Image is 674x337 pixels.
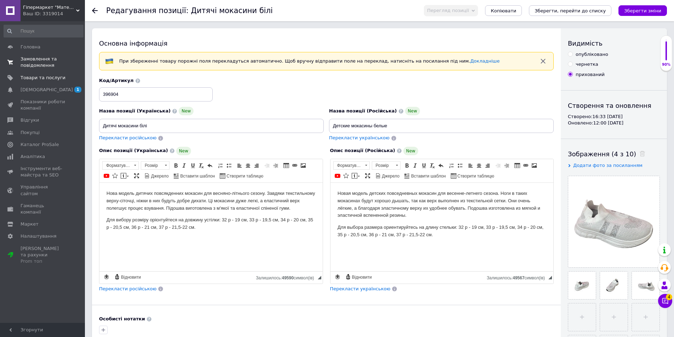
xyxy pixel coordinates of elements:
span: [PERSON_NAME] та рахунки [21,245,65,265]
span: Копіювати [491,8,516,13]
a: Видалити форматування [197,162,205,169]
div: прихований [576,71,605,78]
span: Аналітика [21,153,45,160]
a: Форматування [333,161,370,170]
iframe: Редактор, DAF81232-C88C-49B6-B783-5841CFA0DCFC [99,183,323,271]
span: Гаманець компанії [21,203,65,215]
a: Відновити [113,273,142,281]
b: Особисті нотатки [99,316,145,321]
span: Управління сайтом [21,184,65,197]
a: Вставити іконку [342,172,350,180]
a: Форматування [102,161,139,170]
span: Назва позиції (Українська) [99,108,171,114]
div: Оновлено: 12:00 [DATE] [568,120,660,126]
div: опубліковано [576,51,608,58]
button: Зберегти, перейти до списку [529,5,611,16]
a: По центру [244,162,252,169]
a: Зображення [530,162,538,169]
a: Таблиця [513,162,521,169]
div: Ваш ID: 3319014 [23,11,85,17]
span: Джерело [150,173,169,179]
span: New [176,147,191,155]
iframe: Редактор, 5F696922-DD89-4179-A3C0-D58655EC9577 [330,183,554,271]
a: Зменшити відступ [263,162,271,169]
div: Основна інформація [99,39,554,48]
a: Докладніше [470,58,500,64]
h1: Редагування позиції: Дитячі мокасини білі [106,6,273,15]
span: Назва позиції (Російська) [329,108,397,114]
span: Перекласти українською [330,286,391,291]
a: Джерело [143,172,170,180]
a: Вставити/Редагувати посилання (Ctrl+L) [291,162,299,169]
span: Форматування [103,162,132,169]
div: Створено: 16:33 [DATE] [568,114,660,120]
span: Відновити [351,274,372,280]
span: 4 [666,294,672,300]
a: По лівому краю [236,162,243,169]
div: 90% [661,62,672,67]
a: Вставити шаблон [173,172,216,180]
span: Інструменти веб-майстра та SEO [21,165,65,178]
a: По правому краю [484,162,491,169]
span: Створити таблицю [225,173,263,179]
a: Жирний (Ctrl+B) [403,162,411,169]
a: Видалити форматування [428,162,436,169]
span: Перекласти російською [99,135,156,140]
span: Головна [21,44,40,50]
a: Вставити/видалити нумерований список [448,162,455,169]
div: Кiлькiсть символiв [256,274,317,280]
a: Вставити іконку [111,172,119,180]
a: Повернути (Ctrl+Z) [437,162,445,169]
a: По центру [475,162,483,169]
span: Перекласти українською [329,135,390,140]
a: Джерело [374,172,401,180]
span: New [179,107,194,115]
span: 49567 [513,275,524,280]
a: Жирний (Ctrl+B) [172,162,180,169]
span: Маркет [21,221,39,227]
button: Чат з покупцем4 [658,294,672,308]
span: Потягніть для зміни розмірів [548,276,552,279]
div: 90% Якість заповнення [660,35,672,71]
span: Розмір [372,162,393,169]
a: Розмір [372,161,401,170]
a: Максимізувати [364,172,371,180]
span: New [403,147,418,155]
a: Зображення [299,162,307,169]
a: Зменшити відступ [494,162,502,169]
span: Перекласти російською [99,286,156,291]
a: Створити таблицю [450,172,495,180]
span: Опис позиції (Українська) [99,148,168,153]
span: New [405,107,420,115]
a: Вставити/видалити нумерований список [217,162,224,169]
a: Збільшити відступ [503,162,511,169]
span: Перегляд позиції [427,8,469,13]
div: Створення та оновлення [568,101,660,110]
div: Зображення (4 з 10) [568,150,660,158]
a: Підкреслений (Ctrl+U) [420,162,428,169]
img: :flag-ua: [105,57,114,65]
a: Вставити повідомлення [120,172,130,180]
button: Копіювати [485,5,522,16]
span: При збереженні товару порожні поля перекладуться автоматично. Щоб вручну відправити поле на перек... [119,58,500,64]
span: Замовлення та повідомлення [21,56,65,69]
a: Розмір [141,161,169,170]
a: По лівому краю [467,162,474,169]
span: Товари та послуги [21,75,65,81]
span: Покупці [21,129,40,136]
a: Вставити/видалити маркований список [225,162,233,169]
input: Наприклад, H&M жіноча сукня зелена 38 розмір вечірня максі з блискітками [329,119,554,133]
span: Вставити шаблон [179,173,215,179]
span: Налаштування [21,233,57,239]
span: Код/Артикул [99,78,134,83]
a: Додати відео з YouTube [103,172,110,180]
span: 49590 [282,275,293,280]
span: Додати фото за посиланням [573,163,643,168]
a: Підкреслений (Ctrl+U) [189,162,197,169]
a: Вставити/видалити маркований список [456,162,464,169]
a: Вставити шаблон [403,172,447,180]
a: Курсив (Ctrl+I) [411,162,419,169]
